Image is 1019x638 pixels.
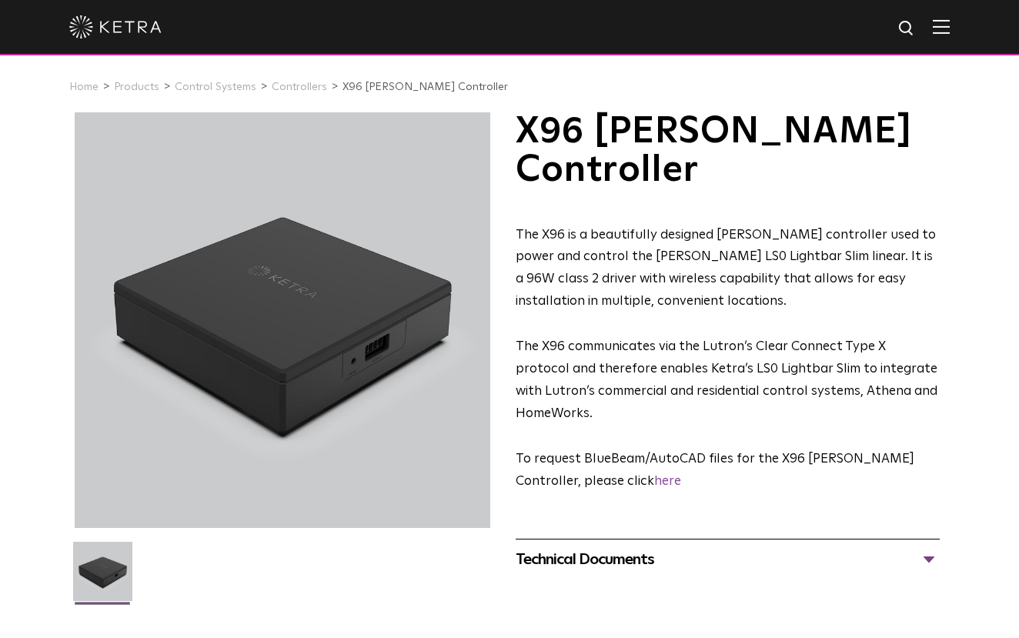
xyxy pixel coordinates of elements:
a: X96 [PERSON_NAME] Controller [342,82,508,92]
img: X96-Controller-2021-Web-Square [73,542,132,613]
span: The X96 is a beautifully designed [PERSON_NAME] controller used to power and control the [PERSON_... [516,229,936,309]
h1: X96 [PERSON_NAME] Controller [516,112,940,190]
a: here [654,475,681,488]
a: Control Systems [175,82,256,92]
img: search icon [897,19,917,38]
img: ketra-logo-2019-white [69,15,162,38]
a: Home [69,82,99,92]
a: Controllers [272,82,327,92]
div: Technical Documents [516,547,940,572]
span: ​To request BlueBeam/AutoCAD files for the X96 [PERSON_NAME] Controller, please click [516,453,914,488]
span: The X96 communicates via the Lutron’s Clear Connect Type X protocol and therefore enables Ketra’s... [516,340,937,420]
img: Hamburger%20Nav.svg [933,19,950,34]
a: Products [114,82,159,92]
